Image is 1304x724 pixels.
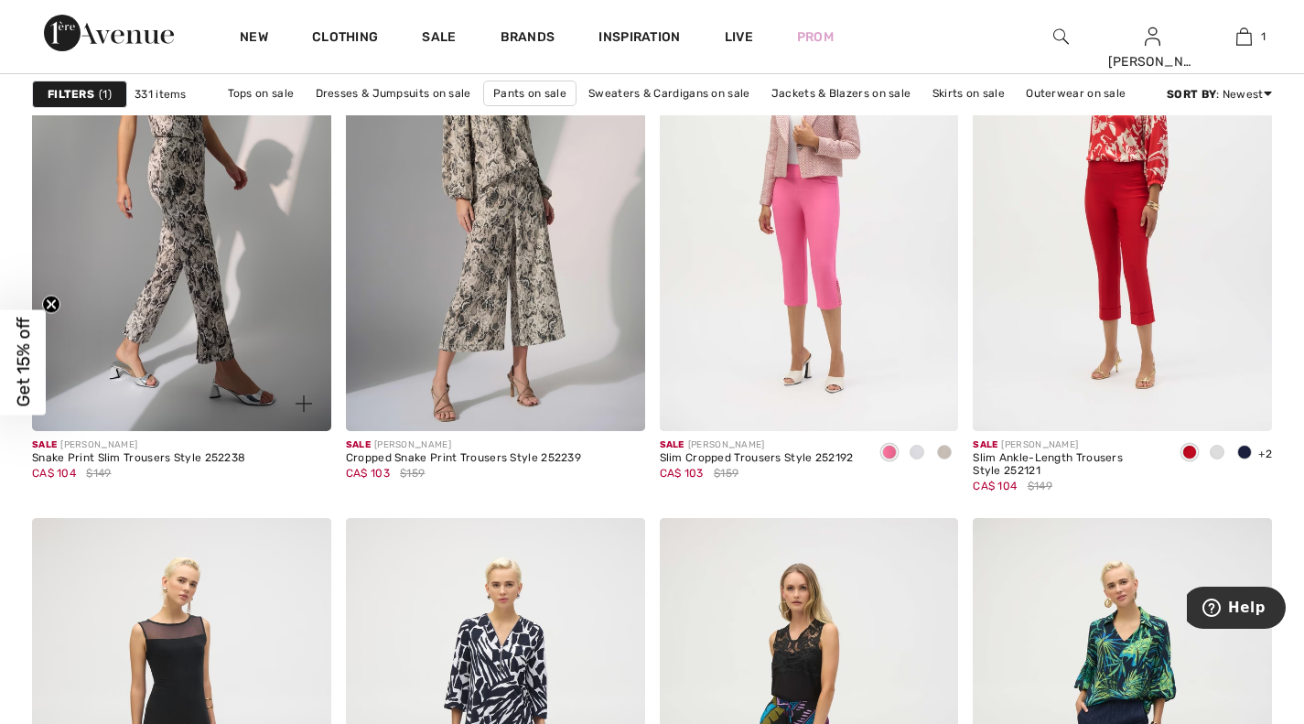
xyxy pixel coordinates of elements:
[219,81,304,105] a: Tops on sale
[32,438,245,452] div: [PERSON_NAME]
[923,81,1014,105] a: Skirts on sale
[422,29,456,49] a: Sale
[973,480,1017,492] span: CA$ 104
[1199,26,1288,48] a: 1
[346,452,581,465] div: Cropped Snake Print Trousers Style 252239
[32,467,76,480] span: CA$ 104
[1145,26,1160,48] img: My Info
[42,295,60,313] button: Close teaser
[135,86,187,103] span: 331 items
[876,438,903,469] div: Bubble gum
[1167,86,1272,103] div: : Newest
[307,81,480,105] a: Dresses & Jumpsuits on sale
[725,27,753,47] a: Live
[240,29,268,49] a: New
[48,86,94,103] strong: Filters
[32,452,245,465] div: Snake Print Slim Trousers Style 252238
[714,465,738,481] span: $159
[1017,81,1135,105] a: Outerwear on sale
[32,439,57,450] span: Sale
[1261,28,1266,45] span: 1
[1231,438,1258,469] div: Midnight Blue
[579,81,759,105] a: Sweaters & Cardigans on sale
[973,439,997,450] span: Sale
[86,465,111,481] span: $149
[1236,26,1252,48] img: My Bag
[903,438,931,469] div: White
[1053,26,1069,48] img: search the website
[1258,448,1272,460] span: +2
[1176,438,1203,469] div: Radiant red
[973,438,1161,452] div: [PERSON_NAME]
[1187,587,1286,632] iframe: Opens a widget where you can find more information
[1167,88,1216,101] strong: Sort By
[762,81,921,105] a: Jackets & Blazers on sale
[660,439,684,450] span: Sale
[1203,438,1231,469] div: White
[931,438,958,469] div: Moonstone
[797,27,834,47] a: Prom
[346,467,390,480] span: CA$ 103
[346,439,371,450] span: Sale
[660,467,704,480] span: CA$ 103
[973,452,1161,478] div: Slim Ankle-Length Trousers Style 252121
[660,438,854,452] div: [PERSON_NAME]
[1145,27,1160,45] a: Sign In
[346,438,581,452] div: [PERSON_NAME]
[1028,478,1052,494] span: $149
[99,86,112,103] span: 1
[483,81,577,106] a: Pants on sale
[296,395,312,412] img: plus_v2.svg
[44,15,174,51] img: 1ère Avenue
[501,29,555,49] a: Brands
[400,465,425,481] span: $159
[660,452,854,465] div: Slim Cropped Trousers Style 252192
[598,29,680,49] span: Inspiration
[13,318,34,407] span: Get 15% off
[1108,52,1198,71] div: [PERSON_NAME]
[312,29,378,49] a: Clothing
